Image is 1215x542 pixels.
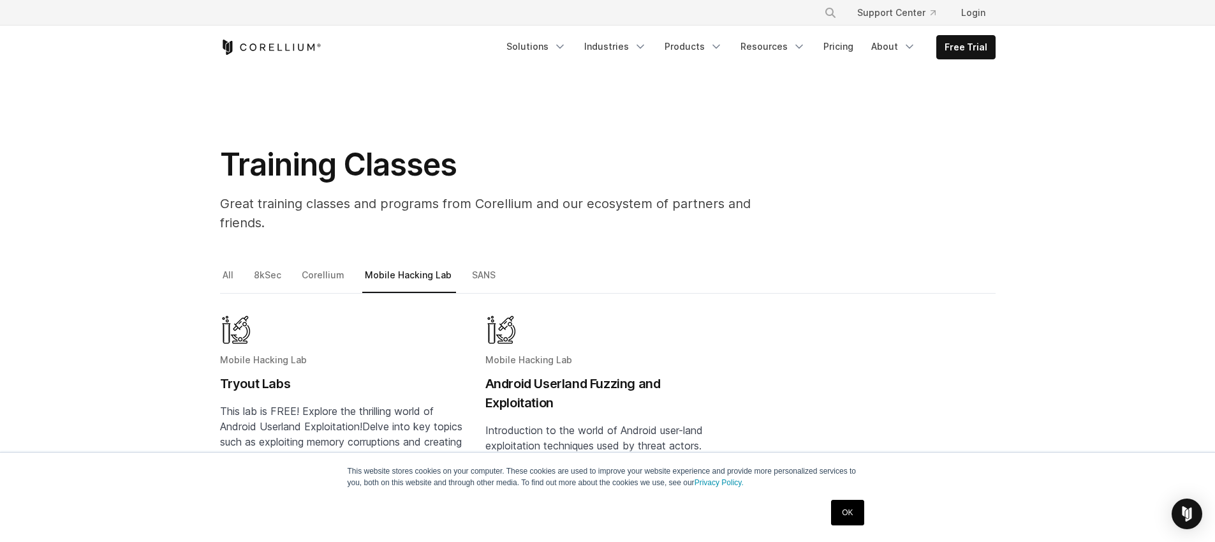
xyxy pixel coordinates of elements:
img: Mobile Hacking Lab - Graphic Only [485,314,517,346]
a: Login [951,1,996,24]
button: Search [819,1,842,24]
a: About [864,35,924,58]
a: Products [657,35,730,58]
div: Navigation Menu [809,1,996,24]
a: Pricing [816,35,861,58]
a: Resources [733,35,813,58]
span: This lab is FREE! Explore the thrilling world of Android Userland Exploitation! [220,405,434,433]
a: All [220,267,238,294]
span: Mobile Hacking Lab [220,354,307,365]
h2: Android Userland Fuzzing and Exploitation [485,374,730,412]
h1: Training Classes [220,146,794,184]
a: Privacy Policy. [695,478,744,487]
div: Navigation Menu [499,35,996,59]
div: Open Intercom Messenger [1172,499,1202,529]
a: SANS [469,267,500,294]
a: OK [831,500,864,525]
p: This website stores cookies on your computer. These cookies are used to improve your website expe... [348,465,868,488]
img: Mobile Hacking Lab - Graphic Only [220,314,252,346]
a: Corellium [299,267,349,294]
a: Free Trial [937,36,995,59]
a: Corellium Home [220,40,321,55]
a: Mobile Hacking Lab [362,267,456,294]
span: Mobile Hacking Lab [485,354,572,365]
a: Support Center [847,1,946,24]
a: Industries [577,35,654,58]
a: Solutions [499,35,574,58]
a: 8kSec [251,267,286,294]
p: Great training classes and programs from Corellium and our ecosystem of partners and friends. [220,194,794,232]
h2: Tryout Labs [220,374,465,393]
